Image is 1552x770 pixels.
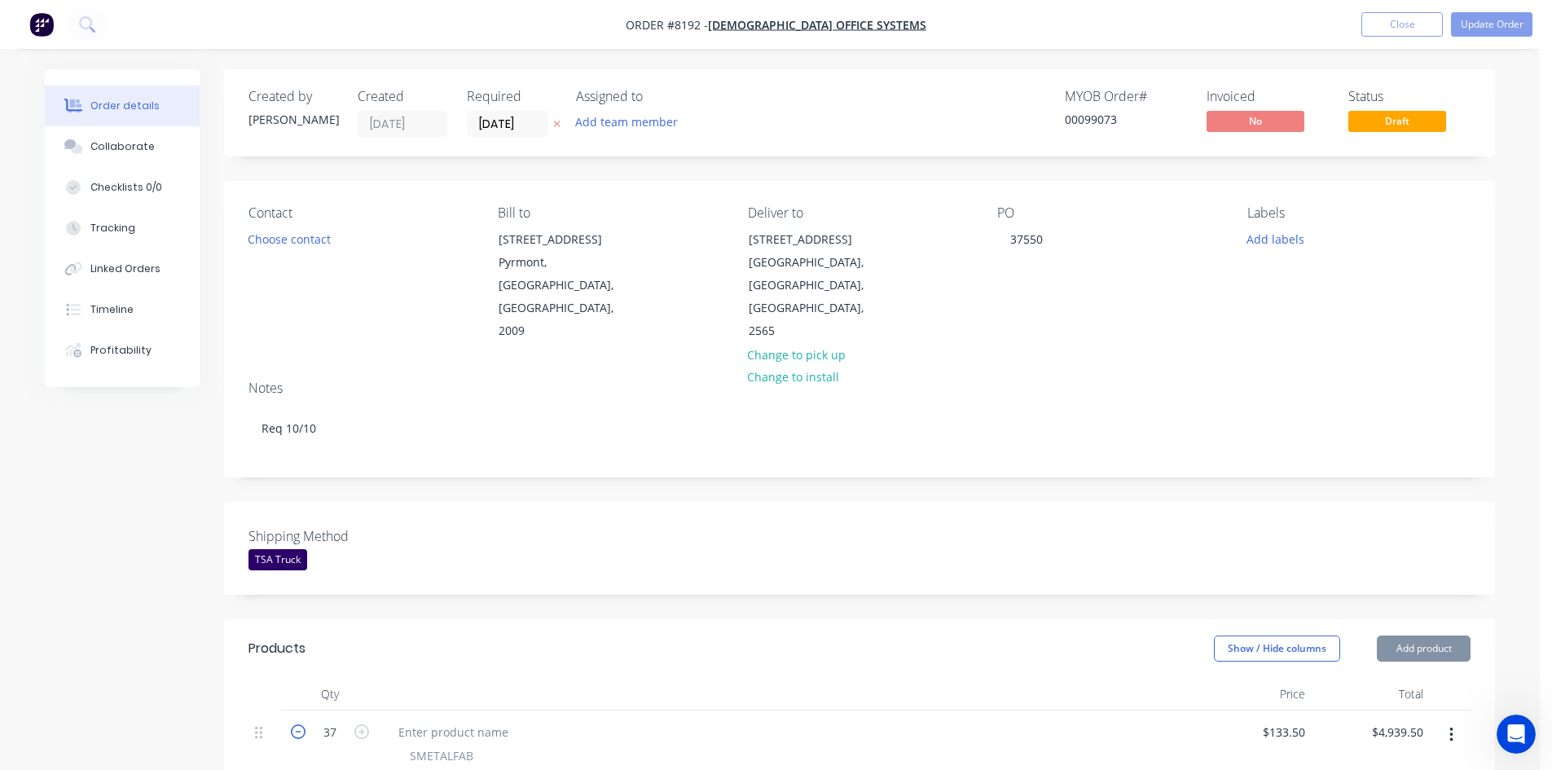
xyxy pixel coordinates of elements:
[248,205,472,221] div: Contact
[45,289,200,330] button: Timeline
[485,227,648,343] div: [STREET_ADDRESS]Pyrmont, [GEOGRAPHIC_DATA], [GEOGRAPHIC_DATA], 2009
[45,249,200,289] button: Linked Orders
[735,227,898,343] div: [STREET_ADDRESS][GEOGRAPHIC_DATA], [GEOGRAPHIC_DATA], [GEOGRAPHIC_DATA], 2565
[248,403,1471,453] div: Req 10/10
[739,366,848,388] button: Change to install
[708,17,926,33] a: [DEMOGRAPHIC_DATA] Office Systems
[567,111,687,133] button: Add team member
[248,381,1471,396] div: Notes
[1451,12,1532,37] button: Update Order
[576,89,739,104] div: Assigned to
[410,747,473,764] span: SMETALFAB
[90,139,155,154] div: Collaborate
[248,639,306,658] div: Products
[1348,89,1471,104] div: Status
[749,228,884,251] div: [STREET_ADDRESS]
[90,343,152,358] div: Profitability
[739,343,855,365] button: Change to pick up
[248,549,307,570] div: TSA Truck
[358,89,447,104] div: Created
[1238,227,1312,249] button: Add labels
[1497,715,1536,754] iframe: Intercom live chat
[748,205,971,221] div: Deliver to
[45,330,200,371] button: Profitability
[1312,678,1430,711] div: Total
[997,205,1220,221] div: PO
[498,205,721,221] div: Bill to
[1194,678,1312,711] div: Price
[997,227,1056,251] div: 37550
[45,208,200,249] button: Tracking
[1214,636,1340,662] button: Show / Hide columns
[1361,12,1443,37] button: Close
[90,99,160,113] div: Order details
[1377,636,1471,662] button: Add product
[90,180,162,195] div: Checklists 0/0
[240,227,340,249] button: Choose contact
[467,89,556,104] div: Required
[45,126,200,167] button: Collaborate
[499,228,634,251] div: [STREET_ADDRESS]
[1348,111,1446,131] span: Draft
[1207,89,1329,104] div: Invoiced
[45,167,200,208] button: Checklists 0/0
[90,302,134,317] div: Timeline
[248,526,452,546] label: Shipping Method
[248,111,338,128] div: [PERSON_NAME]
[281,678,379,711] div: Qty
[1065,89,1187,104] div: MYOB Order #
[248,89,338,104] div: Created by
[90,262,160,276] div: Linked Orders
[499,251,634,342] div: Pyrmont, [GEOGRAPHIC_DATA], [GEOGRAPHIC_DATA], 2009
[1247,205,1471,221] div: Labels
[749,251,884,342] div: [GEOGRAPHIC_DATA], [GEOGRAPHIC_DATA], [GEOGRAPHIC_DATA], 2565
[90,221,135,235] div: Tracking
[29,12,54,37] img: Factory
[576,111,687,133] button: Add team member
[1207,111,1304,131] span: No
[45,86,200,126] button: Order details
[1065,111,1187,128] div: 00099073
[626,17,708,33] span: Order #8192 -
